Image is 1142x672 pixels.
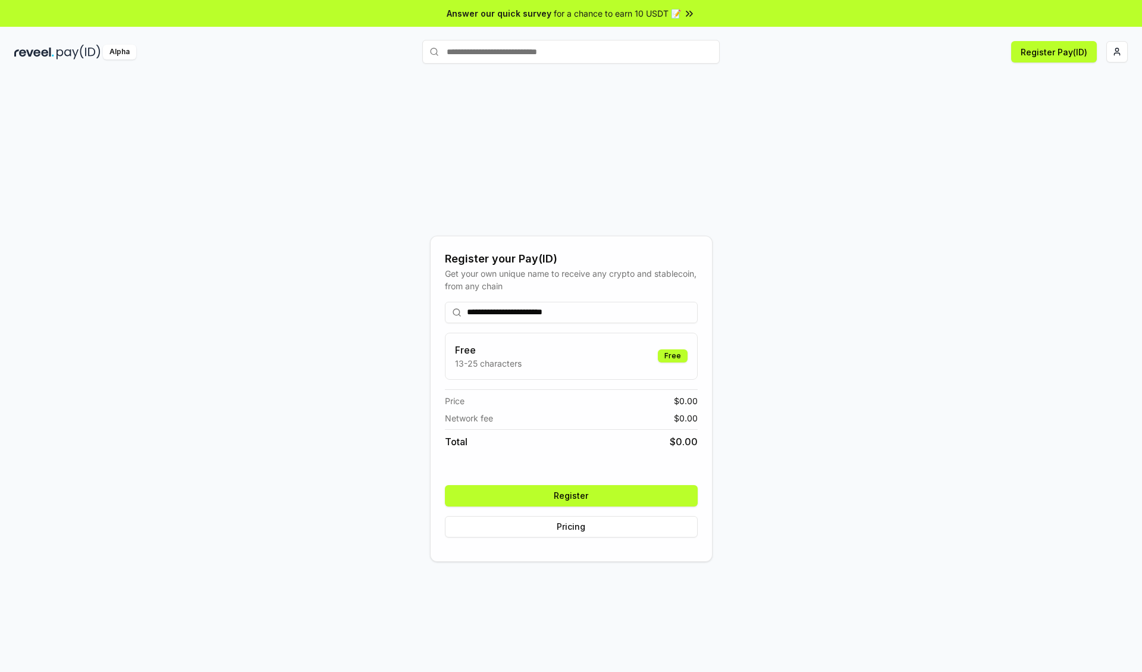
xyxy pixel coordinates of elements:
[445,267,698,292] div: Get your own unique name to receive any crypto and stablecoin, from any chain
[658,349,688,362] div: Free
[445,395,465,407] span: Price
[445,516,698,537] button: Pricing
[670,435,698,449] span: $ 0.00
[674,395,698,407] span: $ 0.00
[455,357,522,370] p: 13-25 characters
[1011,41,1097,62] button: Register Pay(ID)
[447,7,551,20] span: Answer our quick survey
[445,251,698,267] div: Register your Pay(ID)
[455,343,522,357] h3: Free
[445,485,698,507] button: Register
[674,412,698,424] span: $ 0.00
[14,45,54,60] img: reveel_dark
[554,7,681,20] span: for a chance to earn 10 USDT 📝
[57,45,101,60] img: pay_id
[445,412,493,424] span: Network fee
[103,45,136,60] div: Alpha
[445,435,468,449] span: Total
